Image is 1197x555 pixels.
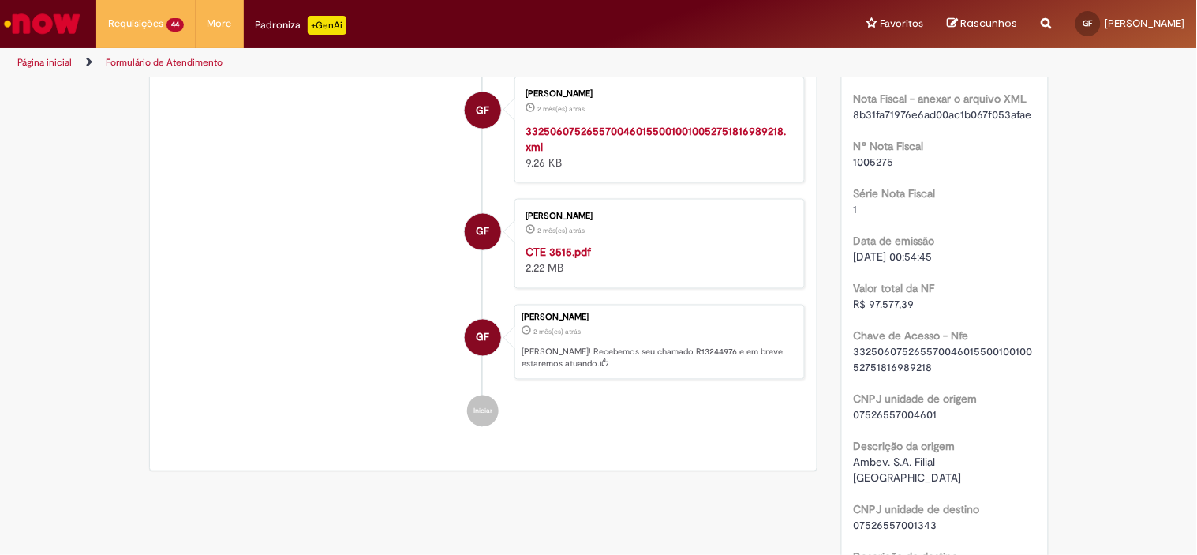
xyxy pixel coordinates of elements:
[854,518,937,532] span: 07526557001343
[166,18,184,32] span: 44
[854,107,1032,122] span: 8b31fa71976e6ad00ac1b067f053afae
[108,16,163,32] span: Requisições
[854,392,978,406] b: CNPJ unidade de origem
[854,202,858,216] span: 1
[526,124,786,154] a: 33250607526557004601550010010052751816989218.xml
[526,212,788,221] div: [PERSON_NAME]
[537,226,585,235] time: 05/07/2025 23:49:45
[854,186,936,201] b: Série Nota Fiscal
[854,455,962,485] span: Ambev. S.A. Filial [GEOGRAPHIC_DATA]
[854,407,937,422] span: 07526557004601
[854,344,1033,374] span: 33250607526557004601550010010052751816989218
[854,92,1027,106] b: Nota Fiscal - anexar o arquivo XML
[1083,18,1093,28] span: GF
[106,56,223,69] a: Formulário de Atendimento
[308,16,346,35] p: +GenAi
[465,320,501,356] div: GIRLAN FERREIRA
[162,305,806,381] li: GIRLAN FERREIRA
[961,16,1018,31] span: Rascunhos
[537,226,585,235] span: 2 mês(es) atrás
[537,104,585,114] span: 2 mês(es) atrás
[526,89,788,99] div: [PERSON_NAME]
[537,104,585,114] time: 05/07/2025 23:50:41
[526,245,788,276] div: 2.22 MB
[465,214,501,250] div: GIRLAN FERREIRA
[854,439,956,453] b: Descrição da origem
[854,139,924,153] b: Nº Nota Fiscal
[854,155,894,169] span: 1005275
[522,313,796,323] div: [PERSON_NAME]
[477,213,490,251] span: GF
[854,297,915,311] span: R$ 97.577,39
[881,16,924,32] span: Favoritos
[1105,17,1185,30] span: [PERSON_NAME]
[854,249,933,264] span: [DATE] 00:54:45
[533,328,581,337] span: 2 mês(es) atrás
[854,281,935,295] b: Valor total da NF
[477,92,490,129] span: GF
[256,16,346,35] div: Padroniza
[854,234,935,248] b: Data de emissão
[17,56,72,69] a: Página inicial
[522,347,796,371] p: [PERSON_NAME]! Recebemos seu chamado R13244976 e em breve estaremos atuando.
[948,17,1018,32] a: Rascunhos
[526,123,788,171] div: 9.26 KB
[526,246,591,260] a: CTE 3515.pdf
[2,8,83,39] img: ServiceNow
[477,319,490,357] span: GF
[854,328,969,343] b: Chave de Acesso - Nfe
[12,48,786,77] ul: Trilhas de página
[465,92,501,129] div: GIRLAN FERREIRA
[533,328,581,337] time: 05/07/2025 23:53:17
[208,16,232,32] span: More
[854,502,980,516] b: CNPJ unidade de destino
